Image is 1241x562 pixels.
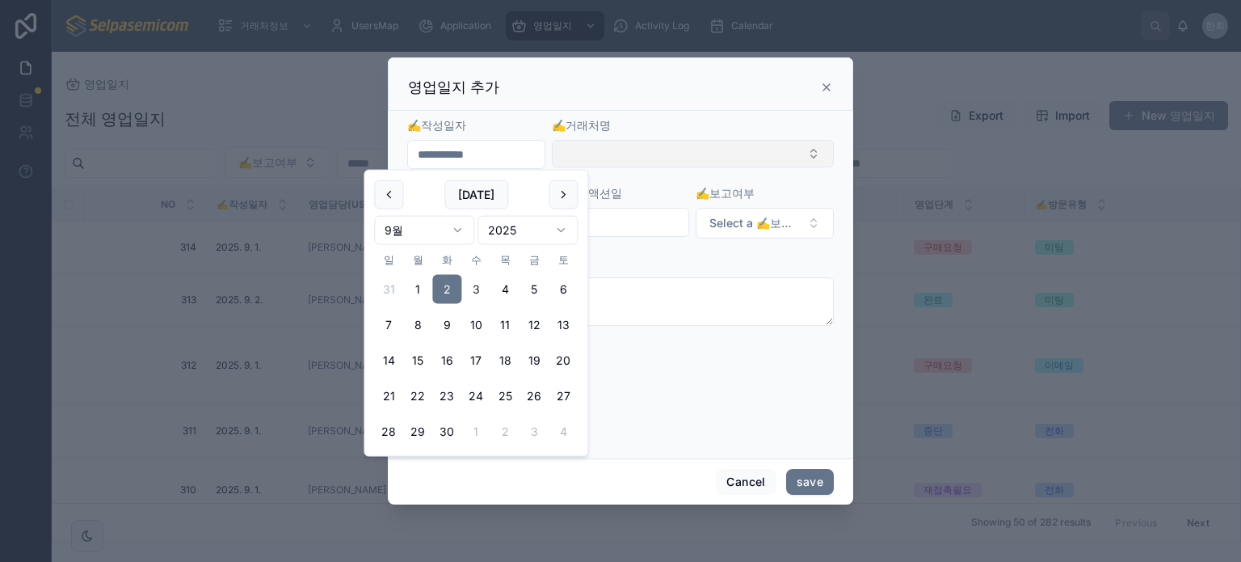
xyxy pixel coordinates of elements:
button: 2025년 9월 25일 목요일 [490,382,520,411]
button: 2025년 9월 10일 수요일 [461,311,490,340]
button: save [786,469,834,495]
button: 2025년 10월 4일 토요일 [549,417,578,446]
th: 금요일 [520,251,549,268]
button: 2025년 9월 21일 일요일 [374,382,403,411]
button: 2025년 9월 20일 토요일 [549,346,578,375]
button: 2025년 9월 6일 토요일 [549,275,578,304]
span: Select a ✍️보고여부 [709,215,801,231]
button: 2025년 10월 2일 목요일 [490,417,520,446]
button: 2025년 9월 28일 일요일 [374,417,403,446]
th: 목요일 [490,251,520,268]
button: 2025년 9월 11일 목요일 [490,311,520,340]
button: 2025년 9월 4일 목요일 [490,275,520,304]
button: 2025년 9월 8일 월요일 [403,311,432,340]
span: ✍️거래처명 [552,118,611,132]
button: 2025년 9월 18일 목요일 [490,346,520,375]
button: 2025년 9월 27일 토요일 [549,382,578,411]
button: 2025년 9월 29일 월요일 [403,417,432,446]
button: 2025년 9월 9일 화요일 [432,311,461,340]
th: 월요일 [403,251,432,268]
button: 2025년 9월 15일 월요일 [403,346,432,375]
th: 화요일 [432,251,461,268]
button: 2025년 9월 30일 화요일 [432,417,461,446]
button: Today, 2025년 9월 3일 수요일 [461,275,490,304]
button: 2025년 9월 23일 화요일 [432,382,461,411]
button: 2025년 9월 16일 화요일 [432,346,461,375]
button: 2025년 9월 2일 화요일, selected [432,275,461,304]
span: ✍️작성일자 [407,118,466,132]
button: 2025년 9월 14일 일요일 [374,346,403,375]
span: ✍️보고여부 [696,186,755,200]
button: 2025년 9월 22일 월요일 [403,382,432,411]
button: 2025년 9월 5일 금요일 [520,275,549,304]
th: 토요일 [549,251,578,268]
th: 수요일 [461,251,490,268]
table: 9월 2025 [374,251,578,446]
button: 2025년 9월 7일 일요일 [374,311,403,340]
th: 일요일 [374,251,403,268]
button: 2025년 9월 19일 금요일 [520,346,549,375]
button: Cancel [716,469,776,495]
h3: 영업일지 추가 [408,78,499,97]
button: 2025년 9월 26일 금요일 [520,382,549,411]
button: 2025년 9월 24일 수요일 [461,382,490,411]
button: Select Button [552,140,834,167]
button: 2025년 10월 3일 금요일 [520,417,549,446]
button: Select Button [696,208,834,239]
button: [DATE] [444,180,508,209]
button: 2025년 9월 12일 금요일 [520,311,549,340]
button: 2025년 9월 1일 월요일 [403,275,432,304]
button: 2025년 9월 13일 토요일 [549,311,578,340]
button: 2025년 8월 31일 일요일 [374,275,403,304]
button: 2025년 10월 1일 수요일 [461,417,490,446]
button: 2025년 9월 17일 수요일 [461,346,490,375]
